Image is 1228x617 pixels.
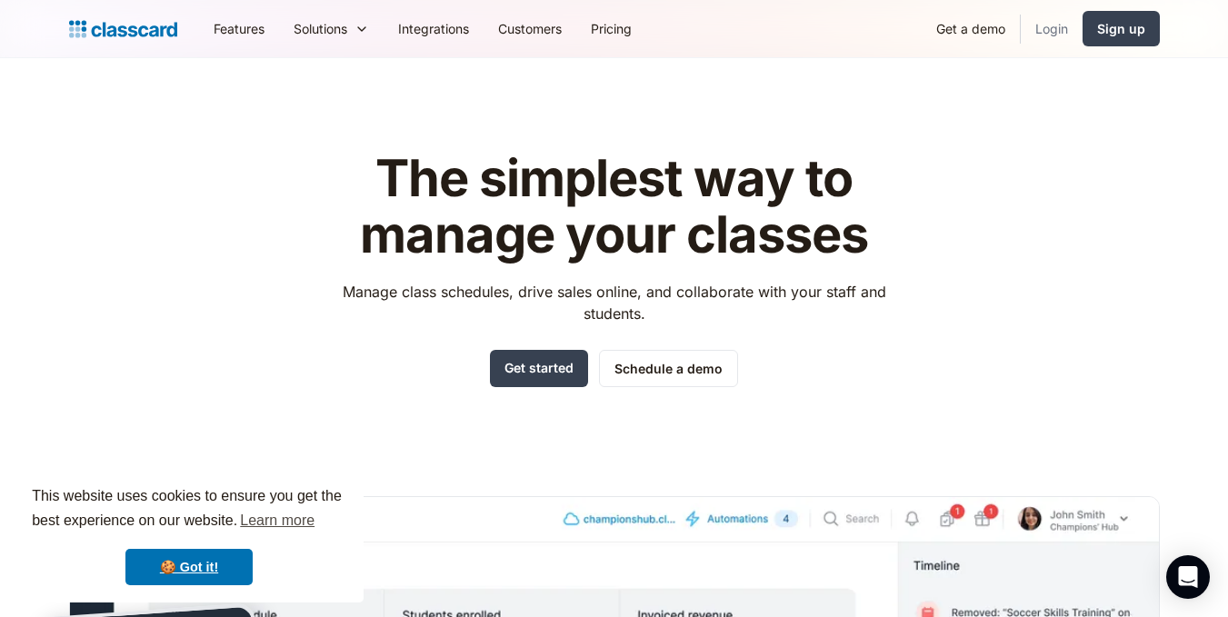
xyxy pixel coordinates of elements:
[484,8,576,49] a: Customers
[125,549,253,585] a: dismiss cookie message
[199,8,279,49] a: Features
[922,8,1020,49] a: Get a demo
[237,507,317,534] a: learn more about cookies
[69,16,177,42] a: Logo
[325,281,903,324] p: Manage class schedules, drive sales online, and collaborate with your staff and students.
[1097,19,1145,38] div: Sign up
[294,19,347,38] div: Solutions
[1166,555,1210,599] div: Open Intercom Messenger
[490,350,588,387] a: Get started
[279,8,384,49] div: Solutions
[384,8,484,49] a: Integrations
[576,8,646,49] a: Pricing
[599,350,738,387] a: Schedule a demo
[1021,8,1083,49] a: Login
[325,151,903,263] h1: The simplest way to manage your classes
[1083,11,1160,46] a: Sign up
[15,468,364,602] div: cookieconsent
[32,485,346,534] span: This website uses cookies to ensure you get the best experience on our website.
